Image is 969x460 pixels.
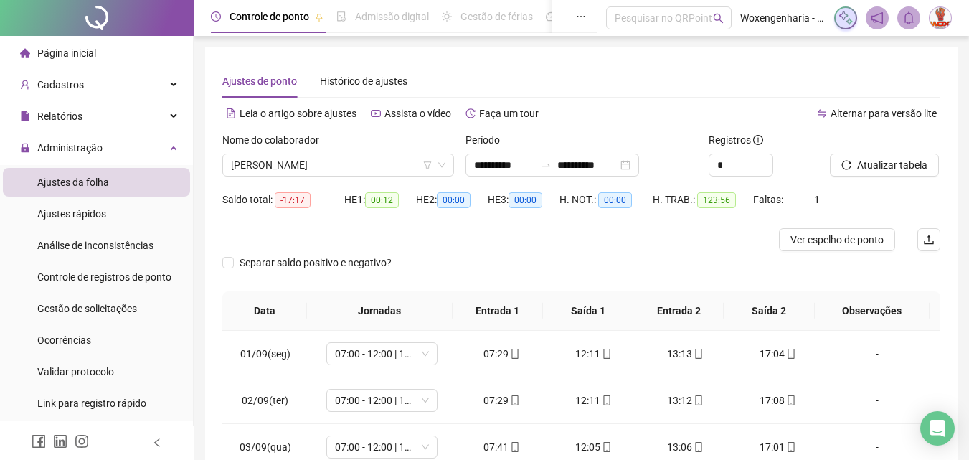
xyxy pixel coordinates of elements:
[543,291,633,331] th: Saída 1
[423,161,432,169] span: filter
[540,159,552,171] span: to
[20,80,30,90] span: user-add
[743,393,812,408] div: 17:08
[692,442,704,452] span: mobile
[307,291,453,331] th: Jornadas
[600,395,612,405] span: mobile
[231,154,445,176] span: JOÃO MARCIO FERNANDES
[709,132,763,148] span: Registros
[355,11,429,22] span: Admissão digital
[371,108,381,118] span: youtube
[37,271,171,283] span: Controle de registros de ponto
[753,135,763,145] span: info-circle
[743,439,812,455] div: 17:01
[240,441,291,453] span: 03/09(qua)
[815,291,930,331] th: Observações
[438,161,446,169] span: down
[559,346,628,362] div: 12:11
[315,13,323,22] span: pushpin
[32,434,46,449] span: facebook
[20,48,30,58] span: home
[841,160,851,170] span: reload
[468,346,537,362] div: 07:29
[234,255,397,271] span: Separar saldo positivo e negativo?
[902,11,915,24] span: bell
[320,75,407,87] span: Histórico de ajustes
[509,442,520,452] span: mobile
[37,208,106,220] span: Ajustes rápidos
[335,436,429,458] span: 07:00 - 12:00 | 13:00 - 17:00
[697,192,736,208] span: 123:56
[20,143,30,153] span: lock
[653,192,753,208] div: H. TRAB.:
[779,228,895,251] button: Ver espelho de ponto
[546,11,556,22] span: dashboard
[453,291,543,331] th: Entrada 1
[692,395,704,405] span: mobile
[53,434,67,449] span: linkedin
[785,442,796,452] span: mobile
[222,291,307,331] th: Data
[37,142,103,154] span: Administração
[920,411,955,446] div: Open Intercom Messenger
[479,108,539,119] span: Faça um tour
[37,366,114,377] span: Validar protocolo
[240,348,290,360] span: 01/09(seg)
[785,349,796,359] span: mobile
[826,303,918,319] span: Observações
[468,393,537,408] div: 07:29
[633,291,724,331] th: Entrada 2
[814,194,820,205] span: 1
[240,108,356,119] span: Leia o artigo sobre ajustes
[743,346,812,362] div: 17:04
[75,434,89,449] span: instagram
[692,349,704,359] span: mobile
[152,438,162,448] span: left
[37,334,91,346] span: Ocorrências
[37,47,96,59] span: Página inicial
[724,291,814,331] th: Saída 2
[817,108,827,118] span: swap
[275,192,311,208] span: -17:17
[37,111,82,122] span: Relatórios
[242,395,288,406] span: 02/09(ter)
[344,192,416,208] div: HE 1:
[226,108,236,118] span: file-text
[753,194,785,205] span: Faltas:
[871,11,884,24] span: notification
[838,10,854,26] img: sparkle-icon.fc2bf0ac1784a2077858766a79e2daf3.svg
[442,11,452,22] span: sun
[336,11,346,22] span: file-done
[416,192,488,208] div: HE 2:
[835,393,920,408] div: -
[857,157,927,173] span: Atualizar tabela
[509,395,520,405] span: mobile
[790,232,884,248] span: Ver espelho de ponto
[488,192,559,208] div: HE 3:
[509,349,520,359] span: mobile
[465,132,509,148] label: Período
[468,439,537,455] div: 07:41
[830,154,939,177] button: Atualizar tabela
[713,13,724,24] span: search
[559,192,653,208] div: H. NOT.:
[509,192,542,208] span: 00:00
[576,11,586,22] span: ellipsis
[600,349,612,359] span: mobile
[437,192,471,208] span: 00:00
[460,11,533,22] span: Gestão de férias
[230,11,309,22] span: Controle de ponto
[835,346,920,362] div: -
[598,192,632,208] span: 00:00
[651,439,720,455] div: 13:06
[651,346,720,362] div: 13:13
[465,108,476,118] span: history
[222,192,344,208] div: Saldo total:
[930,7,951,29] img: 80098
[540,159,552,171] span: swap-right
[37,79,84,90] span: Cadastros
[37,398,146,409] span: Link para registro rápido
[211,11,221,22] span: clock-circle
[559,393,628,408] div: 12:11
[651,393,720,408] div: 13:12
